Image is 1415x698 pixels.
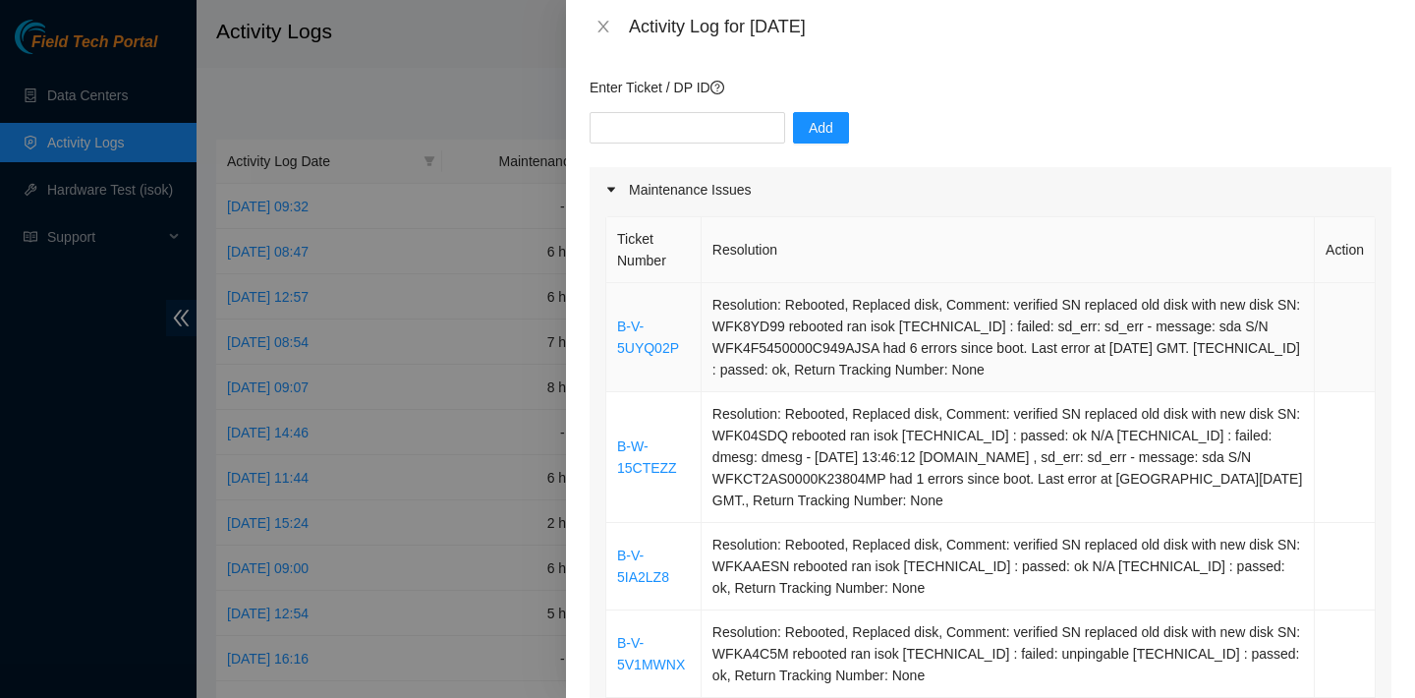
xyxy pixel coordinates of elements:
td: Resolution: Rebooted, Replaced disk, Comment: verified SN replaced old disk with new disk SN: WFK... [702,283,1315,392]
div: Activity Log for [DATE] [629,16,1391,37]
a: B-V-5IA2LZ8 [617,548,669,585]
span: close [595,19,611,34]
span: question-circle [710,81,724,94]
a: B-V-5V1MWNX [617,635,685,672]
span: caret-right [605,184,617,196]
span: Add [809,117,833,139]
td: Resolution: Rebooted, Replaced disk, Comment: verified SN replaced old disk with new disk SN: WFK... [702,611,1315,698]
button: Close [590,18,617,36]
p: Enter Ticket / DP ID [590,77,1391,98]
th: Resolution [702,217,1315,283]
td: Resolution: Rebooted, Replaced disk, Comment: verified SN replaced old disk with new disk SN: WFK... [702,392,1315,523]
button: Add [793,112,849,144]
td: Resolution: Rebooted, Replaced disk, Comment: verified SN replaced old disk with new disk SN: WFK... [702,523,1315,611]
th: Ticket Number [606,217,702,283]
a: B-V-5UYQ02P [617,319,679,356]
a: B-W-15CTEZZ [617,438,677,476]
div: Maintenance Issues [590,167,1391,212]
th: Action [1315,217,1376,283]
